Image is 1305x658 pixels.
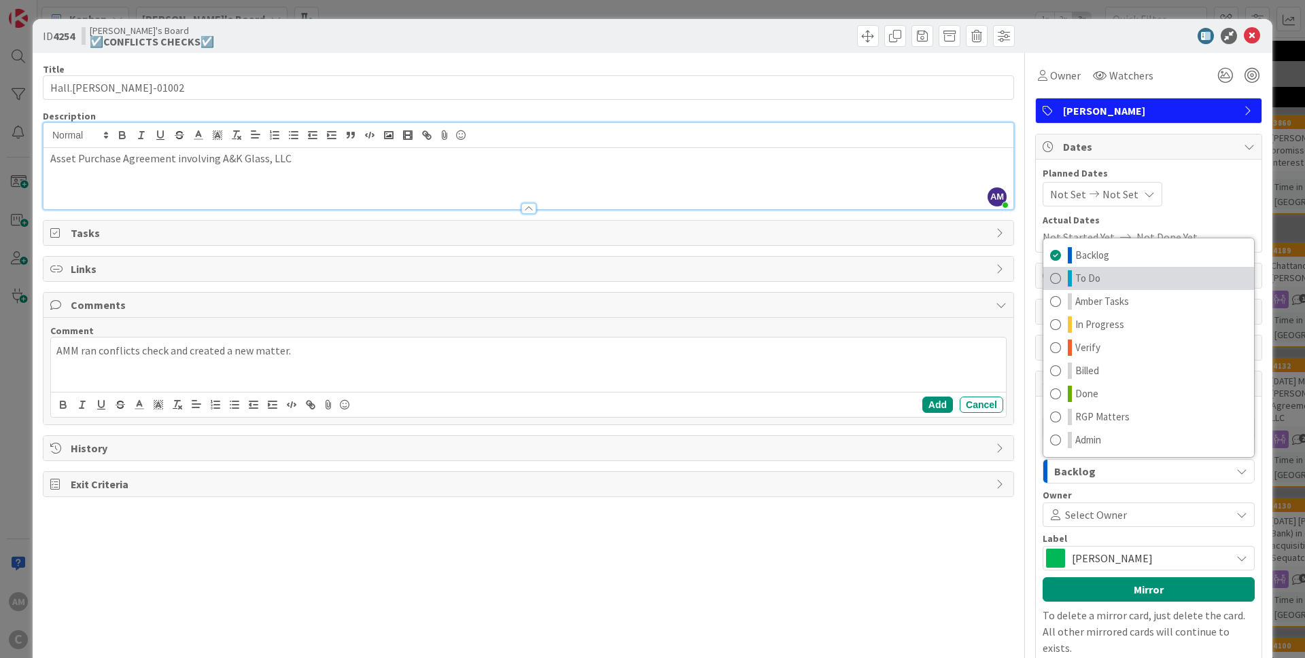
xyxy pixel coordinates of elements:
[1063,139,1237,155] span: Dates
[43,28,75,44] span: ID
[71,225,989,241] span: Tasks
[1043,229,1115,245] span: Not Started Yet
[90,25,214,36] span: [PERSON_NAME]'s Board
[1075,247,1109,263] span: Backlog
[1043,447,1076,456] span: Column
[1043,244,1254,267] a: Backlog
[1075,432,1101,448] span: Admin
[1043,459,1255,483] button: Backlog
[71,297,989,313] span: Comments
[988,187,1007,206] span: AM
[1043,534,1067,543] span: Label
[71,261,989,277] span: Links
[1043,382,1254,405] a: Done
[960,397,1003,413] button: Cancel
[90,36,214,47] b: ☑️CONFLICTS CHECKS☑️
[1075,409,1130,425] span: RGP Matters
[1043,267,1254,290] a: To Do
[1075,316,1124,333] span: In Progress
[1043,428,1254,452] a: Admin
[1043,166,1255,181] span: Planned Dates
[1050,186,1086,202] span: Not Set
[1043,313,1254,336] a: In Progress
[1075,293,1129,310] span: Amber Tasks
[1043,490,1072,500] span: Owner
[1043,290,1254,313] a: Amber Tasks
[1043,577,1255,602] button: Mirror
[43,63,65,75] label: Title
[1054,462,1096,480] span: Backlog
[50,325,94,337] span: Comment
[56,343,1000,359] p: AMM ran conflicts check and created a new matter.
[1043,405,1254,428] a: RGP Matters
[1136,229,1198,245] span: Not Done Yet
[1063,103,1237,119] span: [PERSON_NAME]
[1043,213,1255,227] span: Actual Dates
[53,29,75,43] b: 4254
[43,110,96,122] span: Description
[1072,549,1224,568] span: [PERSON_NAME]
[1102,186,1138,202] span: Not Set
[1109,67,1153,84] span: Watchers
[1075,386,1098,402] span: Done
[1043,359,1254,382] a: Billed
[71,440,989,456] span: History
[922,397,953,413] button: Add
[1043,336,1254,359] a: Verify
[1065,507,1127,523] span: Select Owner
[43,75,1014,100] input: type card name here...
[1075,340,1100,356] span: Verify
[1050,67,1081,84] span: Owner
[1043,238,1255,458] div: Backlog
[1075,363,1099,379] span: Billed
[50,151,1007,166] p: Asset Purchase Agreement involving A&K Glass, LLC
[1075,270,1100,287] span: To Do
[1043,607,1255,656] p: To delete a mirror card, just delete the card. All other mirrored cards will continue to exists.
[71,476,989,492] span: Exit Criteria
